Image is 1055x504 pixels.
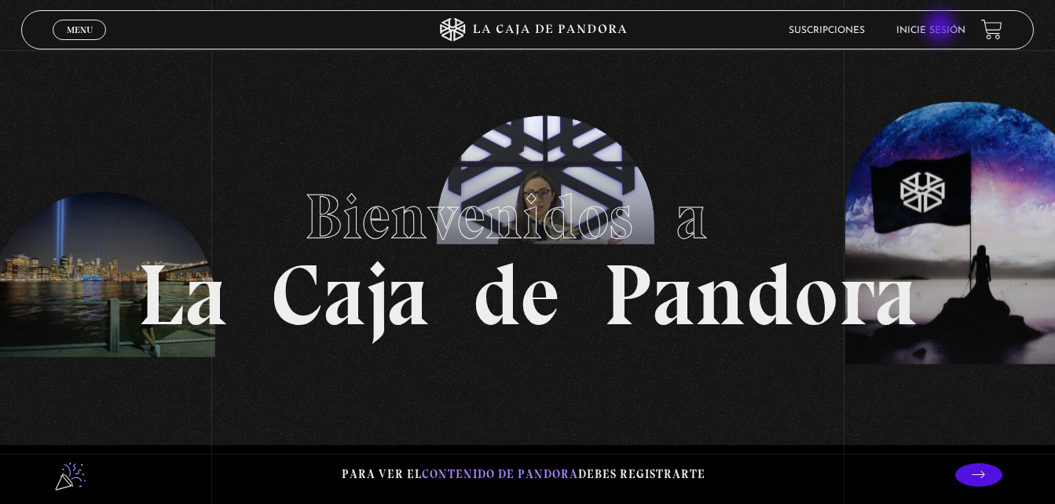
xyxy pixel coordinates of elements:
p: Para ver el debes registrarte [342,464,705,485]
a: Inicie sesión [896,26,965,35]
a: View your shopping cart [981,19,1002,40]
span: contenido de Pandora [422,467,578,481]
h1: La Caja de Pandora [137,166,918,338]
span: Menu [67,25,93,35]
span: Cerrar [61,38,98,49]
a: Suscripciones [789,26,865,35]
span: Bienvenidos a [305,179,751,254]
